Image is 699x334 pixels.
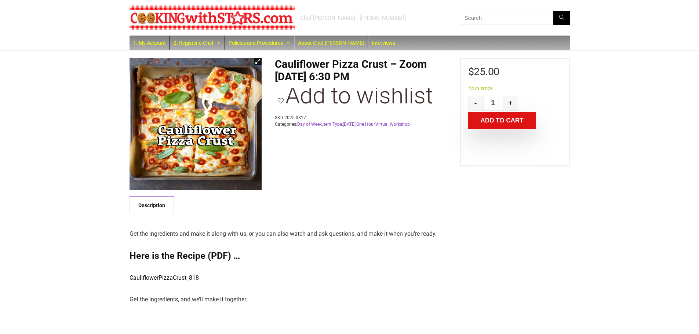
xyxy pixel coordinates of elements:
[275,114,451,121] span: SKU:
[284,115,306,120] span: 2025-0817
[130,250,570,261] h2: Here is the Recipe (PDF) …
[468,96,483,111] button: -
[300,14,406,22] div: Chef [PERSON_NAME] - [PHONE_NUMBER]
[297,122,322,127] a: Day of Week
[130,197,174,214] a: Description
[130,58,262,190] img: Cauliflower Pizza Crust - Zoom Monday Aug 18, 2025 @ 6:30 PM
[368,36,399,50] a: Interviews
[483,96,503,111] input: Qty
[225,36,294,50] a: Policies and Procedures
[170,36,225,50] a: 2. Register a Chef
[553,11,570,25] button: Search
[130,5,295,30] img: Chef Paula's Cooking With Stars
[468,145,561,158] iframe: PayPal
[323,122,342,127] a: Item Type
[130,36,170,50] a: 1. My Account
[130,274,199,281] a: CauliflowerPizzaCrust_818
[254,58,262,65] a: View full-screen image gallery
[294,36,368,50] a: About Chef [PERSON_NAME]
[130,294,570,305] p: Get the ingredients, and we’ll make it together…
[275,121,451,128] span: Categories: , , , ,
[468,86,561,91] p: 24 in stock
[343,122,356,127] a: [DATE]
[130,229,570,239] p: Get the ingredients and make it along with us, or you can also watch and ask questions, and make ...
[468,65,499,78] bdi: 25.00
[356,122,375,127] a: One Hour
[468,112,536,129] button: Add to cart
[503,96,518,111] button: +
[468,65,474,78] span: $
[460,11,570,25] input: Search
[375,122,410,127] a: Virtual Workshop
[275,58,451,83] h1: Cauliflower Pizza Crust – Zoom [DATE] 6:30 PM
